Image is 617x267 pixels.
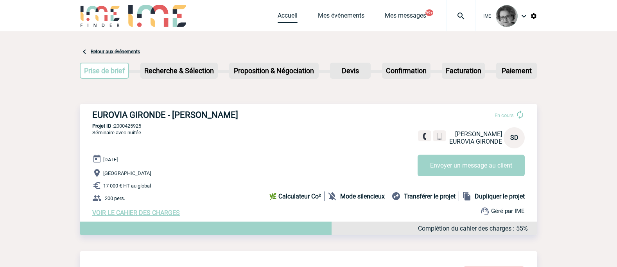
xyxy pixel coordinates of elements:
img: file_copy-black-24dp.png [462,191,472,201]
img: 101028-0.jpg [496,5,518,27]
span: [PERSON_NAME] [455,130,502,138]
a: Retour aux événements [91,49,140,54]
p: 2000425925 [80,123,537,129]
img: support.png [480,206,490,216]
p: Proposition & Négociation [230,63,318,78]
a: VOIR LE CAHIER DES CHARGES [92,209,180,216]
img: IME-Finder [80,5,120,27]
b: Projet ID : [92,123,114,129]
b: 🌿 Calculateur Co² [269,193,321,200]
button: Envoyer un message au client [418,155,525,176]
p: Prise de brief [81,63,128,78]
span: [DATE] [103,157,118,162]
p: Paiement [497,63,536,78]
span: Séminaire avec nuitée [92,130,141,135]
img: fixe.png [421,133,428,140]
a: 🌿 Calculateur Co² [269,191,325,201]
p: Devis [331,63,370,78]
p: Facturation [443,63,484,78]
b: Transférer le projet [404,193,456,200]
p: Confirmation [383,63,430,78]
a: Accueil [278,12,298,23]
img: portable.png [436,133,443,140]
span: 17 000 € HT au global [103,183,151,189]
span: EUROVIA GIRONDE [449,138,502,145]
h3: EUROVIA GIRONDE - [PERSON_NAME] [92,110,327,120]
span: [GEOGRAPHIC_DATA] [103,170,151,176]
span: Géré par IME [491,207,525,215]
span: SD [510,134,518,141]
b: Dupliquer le projet [475,193,525,200]
p: Recherche & Sélection [141,63,217,78]
a: Mes messages [385,12,426,23]
span: 200 pers. [105,195,125,201]
b: Mode silencieux [340,193,385,200]
span: En cours [495,112,514,118]
button: 99+ [425,9,433,16]
a: Mes événements [318,12,364,23]
span: IME [483,13,491,19]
